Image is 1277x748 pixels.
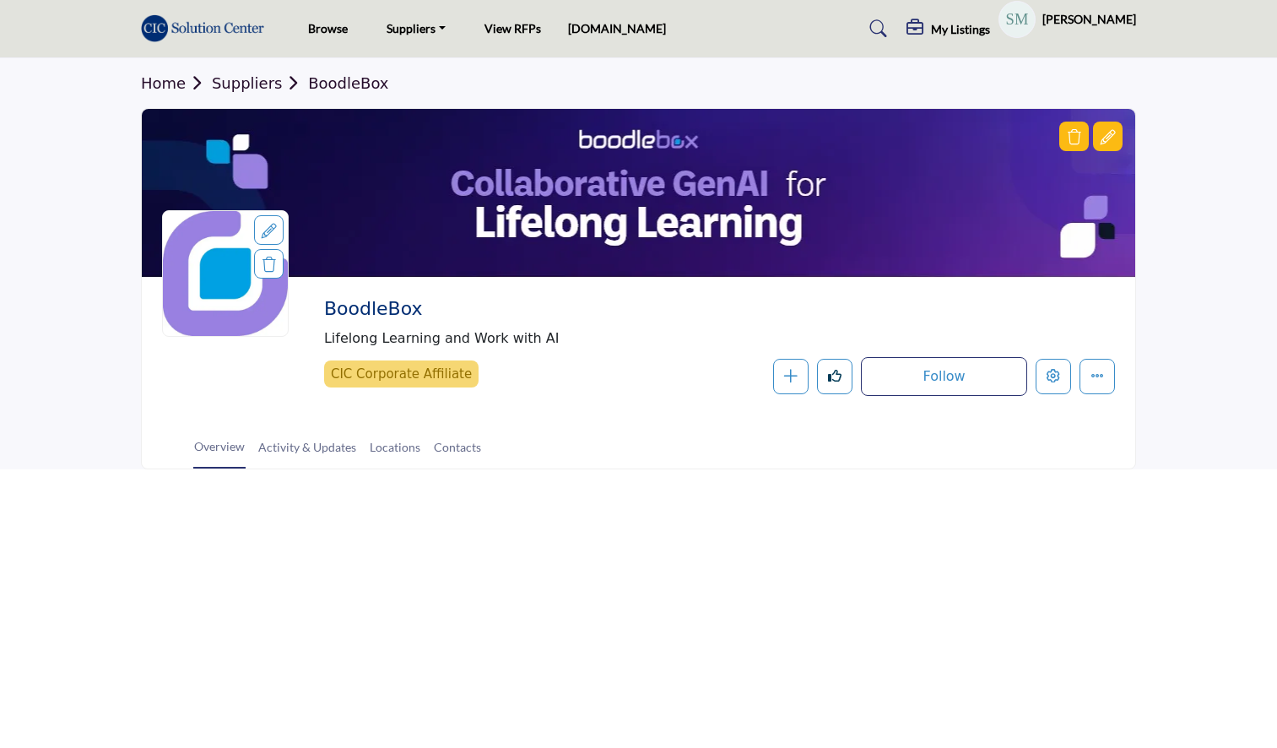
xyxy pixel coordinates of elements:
[141,74,212,92] a: Home
[853,15,898,42] a: Search
[484,21,541,35] a: View RFPs
[369,438,421,468] a: Locations
[998,1,1036,38] button: Show hide supplier dropdown
[861,357,1027,396] button: Follow
[1079,359,1115,394] button: More details
[141,14,273,42] img: site Logo
[324,328,864,349] span: Lifelong Learning and Work with AI
[324,298,788,320] h2: BoodleBox
[254,215,284,245] div: Aspect Ratio:1:1,Size:400x400px
[375,17,457,41] a: Suppliers
[257,438,357,468] a: Activity & Updates
[931,22,990,37] h5: My Listings
[433,438,482,468] a: Contacts
[1036,359,1071,394] button: Edit company
[1093,122,1123,151] div: Aspect Ratio:6:1,Size:1200x200px
[1042,11,1136,28] h5: [PERSON_NAME]
[324,360,479,388] span: CIC Corporate Affiliate
[817,359,852,394] button: Like
[193,437,246,469] a: Overview
[212,74,308,92] a: Suppliers
[308,74,388,92] a: BoodleBox
[906,19,990,40] div: My Listings
[308,21,348,35] a: Browse
[568,21,666,35] a: [DOMAIN_NAME]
